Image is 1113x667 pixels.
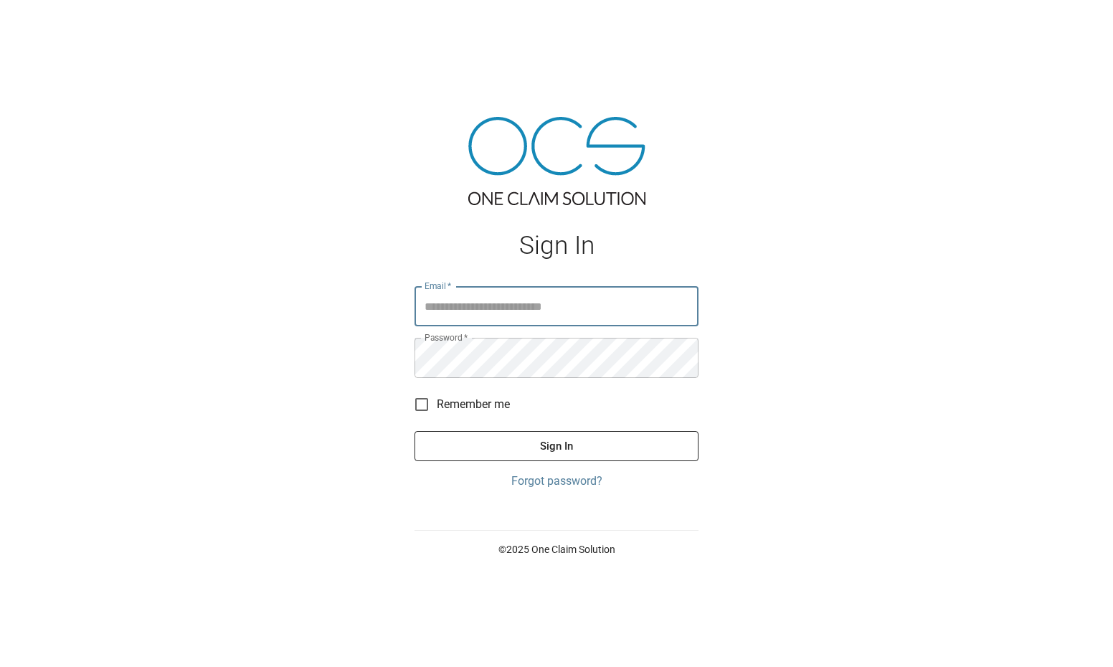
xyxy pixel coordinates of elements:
[425,331,468,344] label: Password
[415,542,698,557] p: © 2025 One Claim Solution
[415,431,698,461] button: Sign In
[415,473,698,490] a: Forgot password?
[415,231,698,260] h1: Sign In
[468,117,645,205] img: ocs-logo-tra.png
[17,9,75,37] img: ocs-logo-white-transparent.png
[437,396,510,413] span: Remember me
[425,280,452,292] label: Email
